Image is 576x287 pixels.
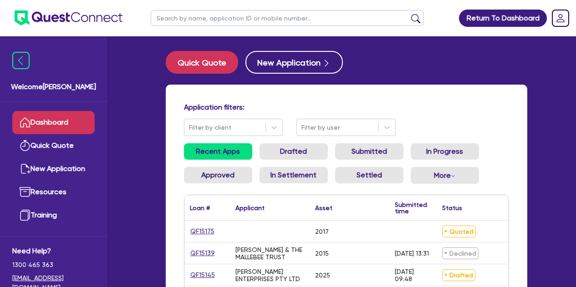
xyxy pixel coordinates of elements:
[260,143,328,160] a: Drafted
[411,143,479,160] a: In Progress
[184,167,252,183] a: Approved
[151,10,424,26] input: Search by name, application ID or mobile number...
[411,167,479,184] button: Dropdown toggle
[315,205,332,211] div: Asset
[190,226,215,237] a: QF15175
[190,248,215,258] a: QF15139
[20,163,31,174] img: new-application
[12,181,95,204] a: Resources
[184,103,509,111] h4: Application filters:
[12,157,95,181] a: New Application
[395,201,427,214] div: Submitted time
[459,10,547,27] a: Return To Dashboard
[395,250,429,257] div: [DATE] 13:31
[235,268,304,282] div: [PERSON_NAME] ENTERPRISES PTY LTD
[442,247,479,259] span: Declined
[335,167,403,183] a: Settled
[12,204,95,227] a: Training
[190,205,210,211] div: Loan #
[15,10,122,25] img: quest-connect-logo-blue
[20,210,31,221] img: training
[315,250,329,257] div: 2015
[315,272,330,279] div: 2025
[549,6,572,30] a: Dropdown toggle
[12,134,95,157] a: Quick Quote
[235,205,265,211] div: Applicant
[166,51,245,74] a: Quick Quote
[395,268,431,282] div: [DATE] 09:48
[184,143,252,160] a: Recent Apps
[260,167,328,183] a: In Settlement
[11,81,96,92] span: Welcome [PERSON_NAME]
[190,270,215,280] a: QF15145
[12,52,30,69] img: icon-menu-close
[20,140,31,151] img: quick-quote
[12,111,95,134] a: Dashboard
[12,246,95,257] span: Need Help?
[442,269,475,281] span: Drafted
[442,205,462,211] div: Status
[442,226,476,237] span: Quoted
[166,51,238,74] button: Quick Quote
[335,143,403,160] a: Submitted
[235,246,304,261] div: [PERSON_NAME] & THE MALLEBEE TRUST
[245,51,343,74] button: New Application
[12,260,95,270] span: 1300 465 363
[20,186,31,197] img: resources
[315,228,329,235] div: 2017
